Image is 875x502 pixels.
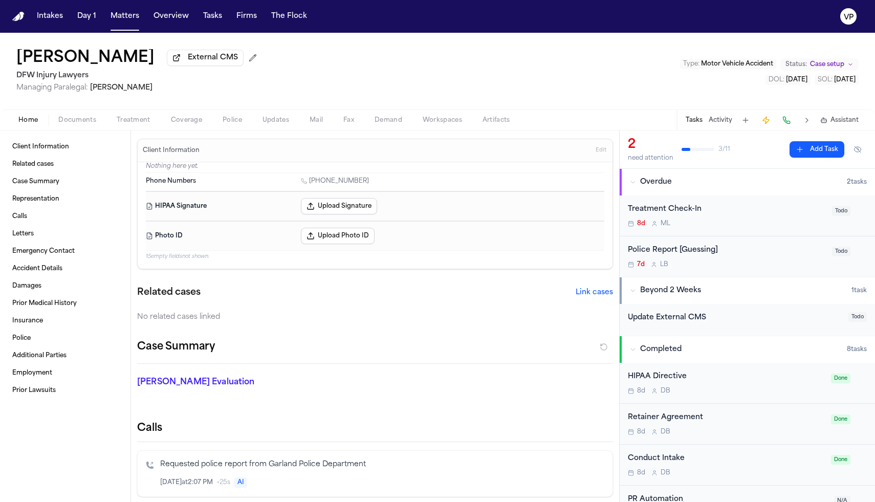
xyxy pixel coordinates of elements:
div: Open task: Treatment Check-In [620,195,875,236]
button: Edit Type: Motor Vehicle Accident [680,59,776,69]
span: Mail [310,116,323,124]
button: Overdue2tasks [620,169,875,195]
button: Tasks [686,116,703,124]
span: [DATE] at 2:07 PM [160,478,213,487]
span: Overdue [640,177,672,187]
span: • 25s [217,478,230,487]
span: 1 task [851,287,867,295]
span: D B [661,469,670,477]
h2: Calls [137,421,613,435]
span: 8d [637,469,645,477]
button: Completed8tasks [620,336,875,363]
a: Related cases [8,156,122,172]
span: Done [831,414,850,424]
h1: [PERSON_NAME] [16,49,155,68]
span: 2 task s [847,178,867,186]
span: 8d [637,220,645,228]
a: Employment [8,365,122,381]
span: 8 task s [847,345,867,354]
button: External CMS [167,50,244,66]
a: Client Information [8,139,122,155]
a: Damages [8,278,122,294]
button: Upload Photo ID [301,228,375,244]
span: Completed [640,344,682,355]
button: Day 1 [73,7,100,26]
span: [DATE] [834,77,856,83]
button: The Flock [267,7,311,26]
div: 2 [628,137,673,153]
span: Motor Vehicle Accident [701,61,773,67]
p: Nothing here yet. [146,162,604,172]
span: Edit [596,147,606,154]
h2: Case Summary [137,339,215,355]
div: Open task: Update External CMS [620,304,875,336]
span: Assistant [830,116,859,124]
span: D B [661,428,670,436]
span: Beyond 2 Weeks [640,286,701,296]
button: Upload Signature [301,198,377,214]
div: HIPAA Directive [628,371,825,383]
span: AI [234,477,247,488]
a: Calls [8,208,122,225]
button: Matters [106,7,143,26]
a: Tasks [199,7,226,26]
button: Change status from Case setup [780,58,859,71]
span: SOL : [818,77,833,83]
span: Done [831,455,850,465]
dt: HIPAA Signature [146,198,295,214]
h3: Client Information [141,146,202,155]
span: Todo [832,206,850,216]
h2: DFW Injury Lawyers [16,70,261,82]
button: Edit matter name [16,49,155,68]
span: Workspaces [423,116,462,124]
span: Artifacts [483,116,510,124]
span: Phone Numbers [146,177,196,185]
button: Add Task [738,113,753,127]
button: Edit DOL: 2025-08-15 [765,75,811,85]
span: Police [223,116,242,124]
a: Emergency Contact [8,243,122,259]
button: Firms [232,7,261,26]
span: D B [661,387,670,395]
span: 3 / 11 [718,145,730,154]
p: Requested police report from Garland Police Department [160,459,604,471]
div: Treatment Check-In [628,204,826,215]
span: [DATE] [786,77,807,83]
a: Case Summary [8,173,122,190]
div: Update External CMS [628,312,842,324]
a: Call 1 (972) 480-7011 [301,177,369,185]
span: Home [18,116,38,124]
p: [PERSON_NAME] Evaluation [137,376,288,388]
span: Managing Paralegal: [16,84,88,92]
button: Intakes [33,7,67,26]
span: Todo [848,312,867,322]
button: Hide completed tasks (⌘⇧H) [848,141,867,158]
a: Accident Details [8,260,122,277]
div: Open task: Conduct Intake [620,445,875,486]
button: Beyond 2 Weeks1task [620,277,875,304]
span: Coverage [171,116,202,124]
h2: Related cases [137,286,201,300]
a: Representation [8,191,122,207]
a: Letters [8,226,122,242]
span: Todo [832,247,850,256]
span: [PERSON_NAME] [90,84,152,92]
span: Status: [785,60,807,69]
p: 15 empty fields not shown. [146,253,604,260]
div: Retainer Agreement [628,412,825,424]
button: Add Task [790,141,844,158]
button: Create Immediate Task [759,113,773,127]
div: Police Report [Guessing] [628,245,826,256]
a: Police [8,330,122,346]
button: Overview [149,7,193,26]
span: Updates [262,116,289,124]
button: Edit SOL: 2027-08-15 [815,75,859,85]
span: Fax [343,116,354,124]
span: DOL : [769,77,784,83]
button: Link cases [576,288,613,298]
a: Insurance [8,313,122,329]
